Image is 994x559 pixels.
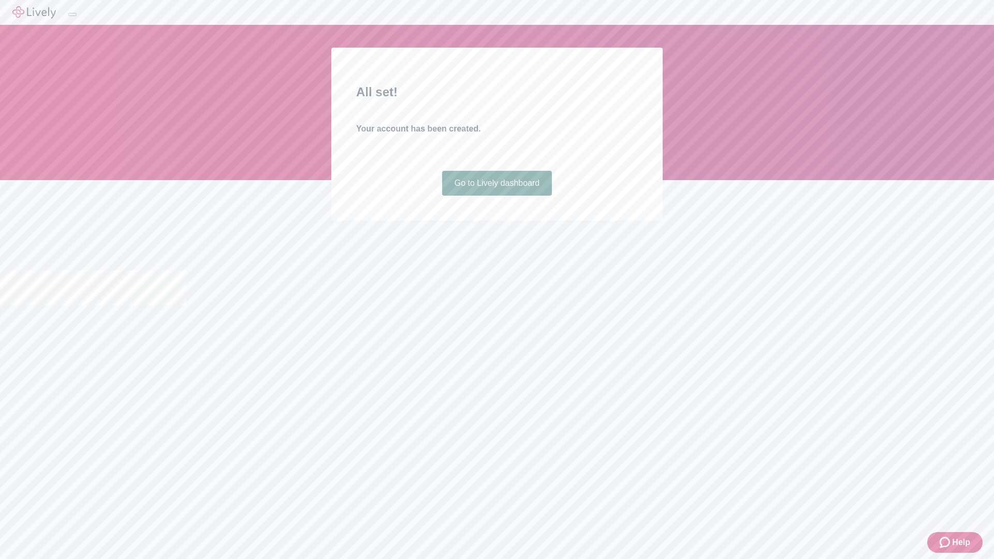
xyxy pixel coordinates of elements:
[356,83,638,101] h2: All set!
[927,532,983,553] button: Zendesk support iconHelp
[940,536,952,549] svg: Zendesk support icon
[12,6,56,19] img: Lively
[356,123,638,135] h4: Your account has been created.
[68,13,77,16] button: Log out
[442,171,552,196] a: Go to Lively dashboard
[952,536,970,549] span: Help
